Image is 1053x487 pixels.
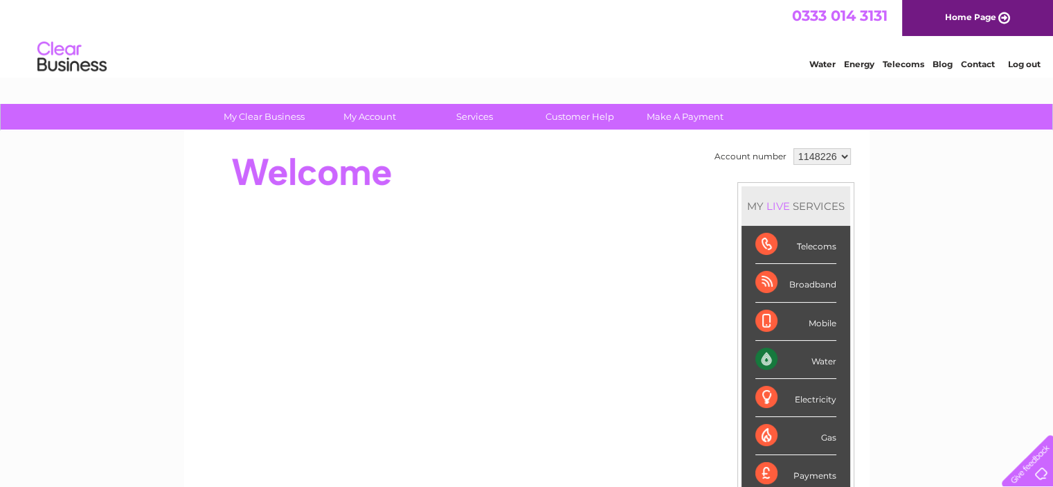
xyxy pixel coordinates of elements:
div: Electricity [755,379,836,417]
a: Energy [844,59,874,69]
a: Log out [1007,59,1040,69]
img: logo.png [37,36,107,78]
a: 0333 014 3131 [792,7,888,24]
div: Water [755,341,836,379]
div: LIVE [764,200,793,213]
a: Blog [933,59,953,69]
div: MY SERVICES [741,186,850,226]
div: Gas [755,417,836,455]
a: My Account [312,104,426,130]
td: Account number [711,145,790,168]
a: Contact [961,59,995,69]
a: Water [809,59,836,69]
a: My Clear Business [207,104,321,130]
a: Services [417,104,532,130]
div: Mobile [755,303,836,341]
a: Customer Help [523,104,637,130]
div: Clear Business is a trading name of Verastar Limited (registered in [GEOGRAPHIC_DATA] No. 3667643... [200,8,854,67]
a: Make A Payment [628,104,742,130]
a: Telecoms [883,59,924,69]
div: Telecoms [755,226,836,264]
div: Broadband [755,264,836,302]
